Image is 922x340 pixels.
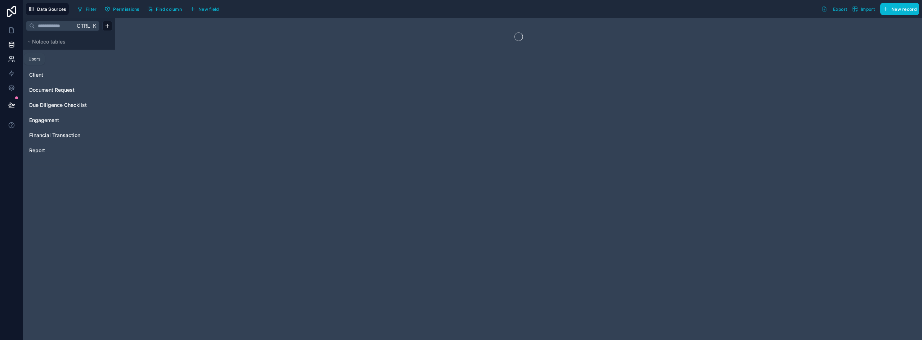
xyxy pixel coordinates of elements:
span: Noloco tables [32,38,66,45]
button: Find column [145,4,184,14]
span: New record [891,6,917,12]
div: Engagement [26,114,112,126]
button: Noloco tables [26,37,108,47]
span: Permissions [113,6,139,12]
span: Filter [86,6,97,12]
button: Data Sources [26,3,69,15]
div: Financial Transaction [26,130,112,141]
span: Import [861,6,875,12]
a: Client [29,71,88,78]
button: New record [880,3,919,15]
a: Permissions [102,4,144,14]
div: Due Diligence Checklist [26,99,112,111]
a: Report [29,147,88,154]
span: Data Sources [37,6,66,12]
button: New field [187,4,221,14]
a: Due Diligence Checklist [29,101,88,109]
button: Permissions [102,4,142,14]
a: Financial Transaction [29,132,88,139]
span: Export [833,6,847,12]
a: User [29,56,88,63]
span: Document Request [29,86,75,94]
span: Financial Transaction [29,132,80,139]
div: Report [26,145,112,156]
a: Engagement [29,117,88,124]
span: Due Diligence Checklist [29,101,87,109]
span: Client [29,71,43,78]
div: User [26,54,112,65]
span: Report [29,147,45,154]
div: Users [28,56,40,62]
a: Document Request [29,86,88,94]
span: K [92,23,97,28]
button: Filter [75,4,99,14]
span: Engagement [29,117,59,124]
button: Export [819,3,850,15]
span: Find column [156,6,182,12]
span: New field [198,6,219,12]
a: New record [877,3,919,15]
div: Document Request [26,84,112,96]
span: Ctrl [76,21,91,30]
button: Import [850,3,877,15]
div: Client [26,69,112,81]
